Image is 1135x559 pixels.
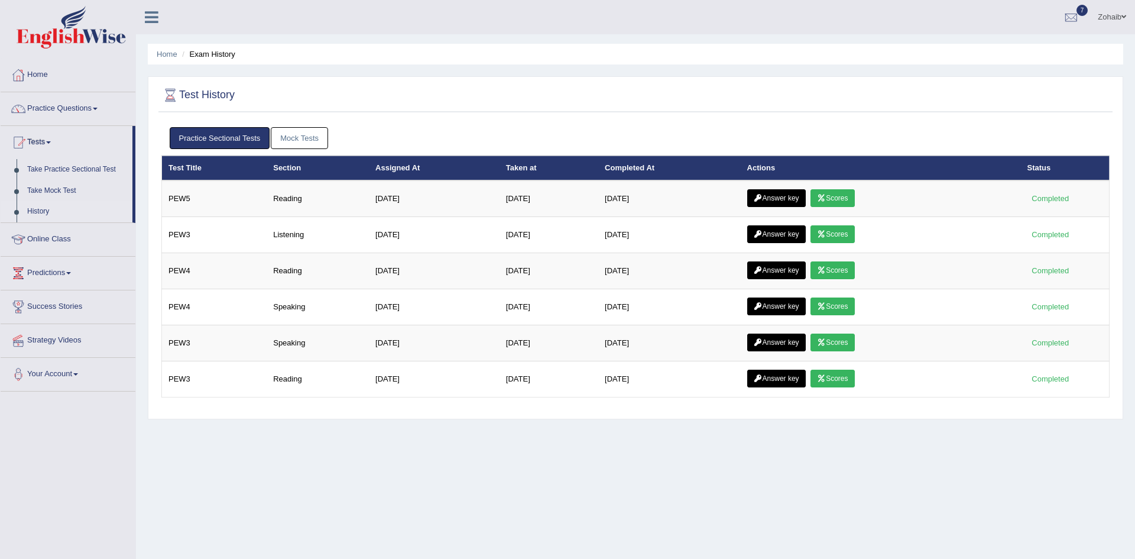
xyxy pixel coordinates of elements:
[747,261,806,279] a: Answer key
[1027,373,1074,385] div: Completed
[162,156,267,180] th: Test Title
[1,126,132,156] a: Tests
[162,361,267,398] td: PEW3
[1,290,135,320] a: Success Stories
[162,253,267,289] td: PEW4
[369,253,500,289] td: [DATE]
[369,325,500,361] td: [DATE]
[747,334,806,351] a: Answer key
[598,217,740,253] td: [DATE]
[810,370,854,387] a: Scores
[267,289,369,325] td: Speaking
[22,201,132,222] a: History
[161,86,235,104] h2: Test History
[747,189,806,207] a: Answer key
[1027,228,1074,241] div: Completed
[162,180,267,217] td: PEW5
[1027,192,1074,205] div: Completed
[1,358,135,387] a: Your Account
[369,180,500,217] td: [DATE]
[500,156,598,180] th: Taken at
[22,180,132,202] a: Take Mock Test
[1,324,135,354] a: Strategy Videos
[162,289,267,325] td: PEW4
[500,253,598,289] td: [DATE]
[1021,156,1110,180] th: Status
[1,223,135,253] a: Online Class
[157,50,177,59] a: Home
[1,257,135,286] a: Predictions
[500,217,598,253] td: [DATE]
[179,49,235,60] li: Exam History
[500,361,598,398] td: [DATE]
[1027,264,1074,277] div: Completed
[271,127,328,149] a: Mock Tests
[598,156,740,180] th: Completed At
[810,334,854,351] a: Scores
[500,325,598,361] td: [DATE]
[810,298,854,315] a: Scores
[1076,5,1088,16] span: 7
[1027,337,1074,349] div: Completed
[747,298,806,315] a: Answer key
[598,325,740,361] td: [DATE]
[598,253,740,289] td: [DATE]
[500,289,598,325] td: [DATE]
[810,189,854,207] a: Scores
[267,180,369,217] td: Reading
[267,325,369,361] td: Speaking
[369,361,500,398] td: [DATE]
[369,217,500,253] td: [DATE]
[1027,300,1074,313] div: Completed
[500,180,598,217] td: [DATE]
[598,289,740,325] td: [DATE]
[741,156,1021,180] th: Actions
[170,127,270,149] a: Practice Sectional Tests
[267,361,369,398] td: Reading
[747,225,806,243] a: Answer key
[1,59,135,88] a: Home
[162,325,267,361] td: PEW3
[810,225,854,243] a: Scores
[598,180,740,217] td: [DATE]
[369,156,500,180] th: Assigned At
[162,217,267,253] td: PEW3
[598,361,740,398] td: [DATE]
[267,156,369,180] th: Section
[810,261,854,279] a: Scores
[267,217,369,253] td: Listening
[22,159,132,180] a: Take Practice Sectional Test
[747,370,806,387] a: Answer key
[267,253,369,289] td: Reading
[369,289,500,325] td: [DATE]
[1,92,135,122] a: Practice Questions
